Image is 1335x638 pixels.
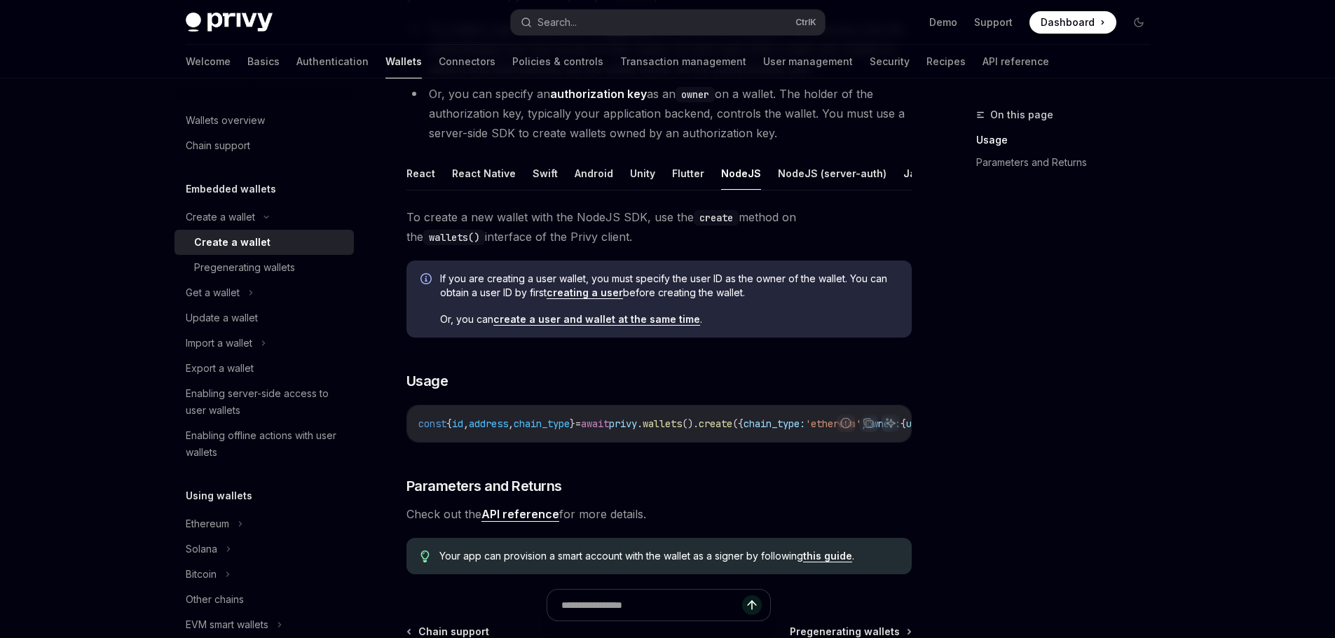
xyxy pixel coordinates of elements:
span: On this page [990,106,1053,123]
button: Ask AI [882,414,900,432]
div: Ethereum [186,515,229,532]
span: Your app can provision a smart account with the wallet as a signer by following . [439,549,897,563]
div: Other chains [186,591,244,608]
a: Security [870,45,910,78]
a: this guide [803,550,852,562]
span: 'ethereum' [805,417,861,430]
a: Recipes [926,45,966,78]
button: NodeJS [721,157,761,190]
code: wallets() [423,230,485,245]
div: Solana [186,541,217,557]
strong: authorization key [550,87,647,101]
a: Transaction management [620,45,746,78]
a: Pregenerating wallets [174,255,354,280]
span: = [575,417,581,430]
span: await [581,417,609,430]
span: address [469,417,508,430]
a: Authentication [296,45,369,78]
span: { [901,417,906,430]
a: Enabling offline actions with user wallets [174,423,354,465]
button: Send message [742,595,762,615]
span: chain_type [514,417,570,430]
div: EVM smart wallets [186,616,268,633]
div: Chain support [186,137,250,154]
a: User management [763,45,853,78]
span: id [452,417,463,430]
a: API reference [983,45,1049,78]
span: chain_type: [744,417,805,430]
span: , [463,417,469,430]
div: Enabling offline actions with user wallets [186,427,345,461]
a: Create a wallet [174,230,354,255]
span: Usage [406,371,449,391]
a: Other chains [174,587,354,612]
button: Android [575,157,613,190]
div: Import a wallet [186,335,252,352]
div: Bitcoin [186,566,217,583]
div: Create a wallet [194,234,271,251]
span: create [699,417,732,430]
div: Wallets overview [186,112,265,129]
a: Enabling server-side access to user wallets [174,381,354,423]
a: Chain support [174,133,354,158]
span: To create a new wallet with the NodeJS SDK, use the method on the interface of the Privy client. [406,207,912,247]
span: user_id: [906,417,951,430]
a: Update a wallet [174,305,354,331]
span: Dashboard [1041,15,1095,29]
span: If you are creating a user wallet, you must specify the user ID as the owner of the wallet. You c... [440,272,898,300]
div: Update a wallet [186,310,258,326]
button: Unity [630,157,655,190]
div: Export a wallet [186,360,254,377]
div: Search... [538,14,577,31]
button: Report incorrect code [837,414,855,432]
span: Parameters and Returns [406,476,562,496]
span: const [418,417,446,430]
img: dark logo [186,13,273,32]
span: Check out the for more details. [406,504,912,524]
a: Wallets [385,45,422,78]
code: create [694,210,739,226]
div: Create a wallet [186,209,255,226]
a: Parameters and Returns [976,151,1161,174]
h5: Using wallets [186,487,252,504]
a: Demo [929,15,957,29]
a: Policies & controls [512,45,603,78]
span: privy [609,417,637,430]
a: Wallets overview [174,108,354,133]
span: (). [682,417,699,430]
button: Flutter [672,157,704,190]
span: } [570,417,575,430]
a: create a user and wallet at the same time [493,313,700,326]
span: Ctrl K [795,17,816,28]
button: Java [903,157,928,190]
div: Get a wallet [186,284,240,301]
a: Usage [976,129,1161,151]
a: Support [974,15,1013,29]
a: Welcome [186,45,231,78]
li: Or, you can specify an as an on a wallet. The holder of the authorization key, typically your app... [406,84,912,143]
span: , [508,417,514,430]
span: . [637,417,643,430]
div: Pregenerating wallets [194,259,295,276]
a: Basics [247,45,280,78]
button: Swift [533,157,558,190]
h5: Embedded wallets [186,181,276,197]
button: NodeJS (server-auth) [778,157,886,190]
a: API reference [481,507,559,522]
span: Or, you can . [440,312,898,326]
a: Dashboard [1029,11,1116,34]
button: Search...CtrlK [511,10,825,35]
span: { [446,417,452,430]
span: ({ [732,417,744,430]
svg: Info [420,273,434,287]
div: Enabling server-side access to user wallets [186,385,345,419]
svg: Tip [420,550,430,563]
button: Toggle dark mode [1128,11,1150,34]
span: wallets [643,417,682,430]
button: Copy the contents from the code block [859,414,877,432]
button: React Native [452,157,516,190]
a: Export a wallet [174,356,354,381]
code: owner [676,87,715,102]
a: Connectors [439,45,495,78]
a: creating a user [547,286,623,299]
